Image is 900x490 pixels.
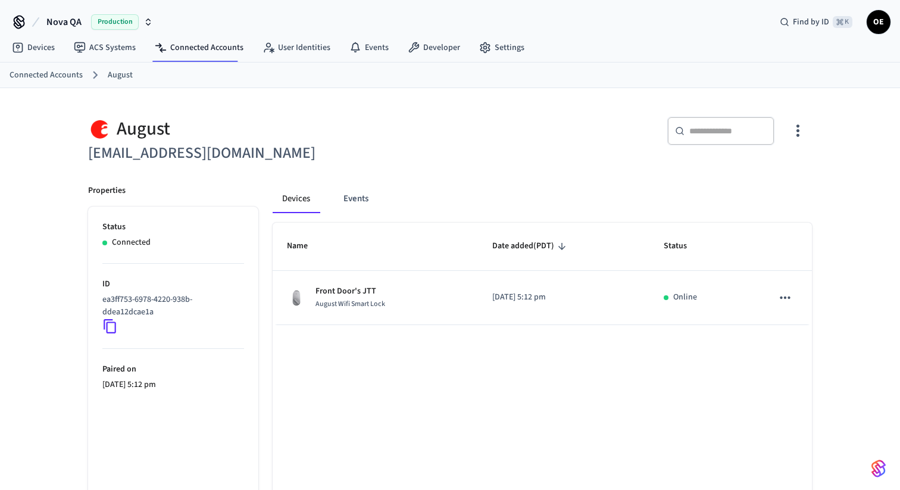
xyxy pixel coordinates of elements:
a: Connected Accounts [10,69,83,82]
span: Production [91,14,139,30]
span: OE [868,11,889,33]
p: Connected [112,236,151,249]
p: Paired on [102,363,244,376]
p: ea3ff753-6978-4220-938b-ddea12dcae1a [102,294,239,319]
div: Find by ID⌘ K [770,11,862,33]
span: Status [664,237,702,255]
table: sticky table [273,223,812,325]
span: ⌘ K [833,16,852,28]
button: Events [334,185,378,213]
button: OE [867,10,890,34]
span: Name [287,237,323,255]
a: ACS Systems [64,37,145,58]
a: Events [340,37,398,58]
img: August Logo, Square [88,117,112,141]
p: [DATE] 5:12 pm [102,379,244,391]
a: Connected Accounts [145,37,253,58]
p: Status [102,221,244,233]
div: connected account tabs [273,185,812,213]
p: Online [673,291,697,304]
a: Developer [398,37,470,58]
img: SeamLogoGradient.69752ec5.svg [871,459,886,478]
a: Settings [470,37,534,58]
div: August [88,117,443,141]
img: August Wifi Smart Lock 3rd Gen, Silver, Front [287,288,306,307]
a: User Identities [253,37,340,58]
span: Nova QA [46,15,82,29]
span: August Wifi Smart Lock [315,299,385,309]
p: ID [102,278,244,291]
p: [DATE] 5:12 pm [492,291,635,304]
span: Date added(PDT) [492,237,570,255]
p: Properties [88,185,126,197]
a: Devices [2,37,64,58]
span: Find by ID [793,16,829,28]
button: Devices [273,185,320,213]
p: Front Door's JTT [315,285,385,298]
a: August [108,69,133,82]
h6: [EMAIL_ADDRESS][DOMAIN_NAME] [88,141,443,166]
